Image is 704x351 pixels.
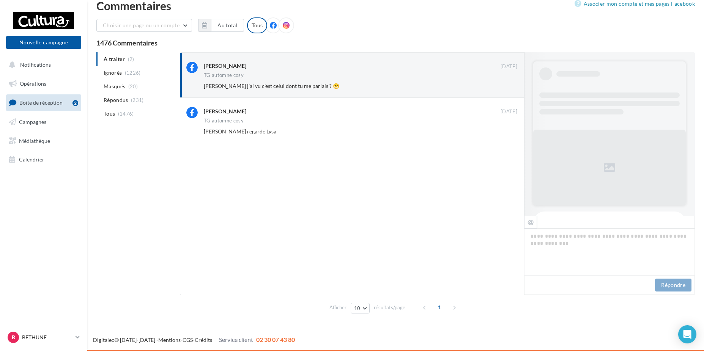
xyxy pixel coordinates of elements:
[247,17,267,33] div: Tous
[329,304,346,311] span: Afficher
[204,118,244,123] div: TG automne cosy
[5,152,83,168] a: Calendrier
[198,19,244,32] button: Au total
[5,133,83,149] a: Médiathèque
[20,80,46,87] span: Opérations
[204,128,276,135] span: [PERSON_NAME] regarde Lysa
[351,303,370,313] button: 10
[20,61,51,68] span: Notifications
[354,305,361,311] span: 10
[5,114,83,130] a: Campagnes
[104,83,125,90] span: Masqués
[19,99,63,106] span: Boîte de réception
[19,119,46,125] span: Campagnes
[5,76,83,92] a: Opérations
[128,83,138,89] span: (20)
[104,69,122,77] span: Ignorés
[204,108,246,115] div: [PERSON_NAME]
[118,111,134,117] span: (1476)
[501,63,517,70] span: [DATE]
[219,336,253,343] span: Service client
[433,301,446,313] span: 1
[195,337,212,343] a: Crédits
[6,330,81,345] a: B BETHUNE
[72,100,78,106] div: 2
[93,337,295,343] span: © [DATE]-[DATE] - - -
[5,94,83,111] a: Boîte de réception2
[678,325,696,343] div: Open Intercom Messenger
[5,57,80,73] button: Notifications
[96,19,192,32] button: Choisir une page ou un compte
[19,137,50,144] span: Médiathèque
[256,336,295,343] span: 02 30 07 43 80
[22,334,72,341] p: BETHUNE
[93,337,115,343] a: Digitaleo
[12,334,15,341] span: B
[501,108,517,115] span: [DATE]
[204,73,244,78] div: TG automne cosy
[204,83,339,89] span: [PERSON_NAME] j’ai vu c’est celui dont tu me parlais ? 😁
[655,279,691,291] button: Répondre
[104,96,128,104] span: Répondus
[125,70,141,76] span: (1226)
[204,62,246,70] div: [PERSON_NAME]
[183,337,193,343] a: CGS
[19,156,44,163] span: Calendrier
[211,19,244,32] button: Au total
[374,304,405,311] span: résultats/page
[104,110,115,118] span: Tous
[6,36,81,49] button: Nouvelle campagne
[158,337,181,343] a: Mentions
[103,22,180,28] span: Choisir une page ou un compte
[96,39,695,46] div: 1476 Commentaires
[131,97,144,103] span: (231)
